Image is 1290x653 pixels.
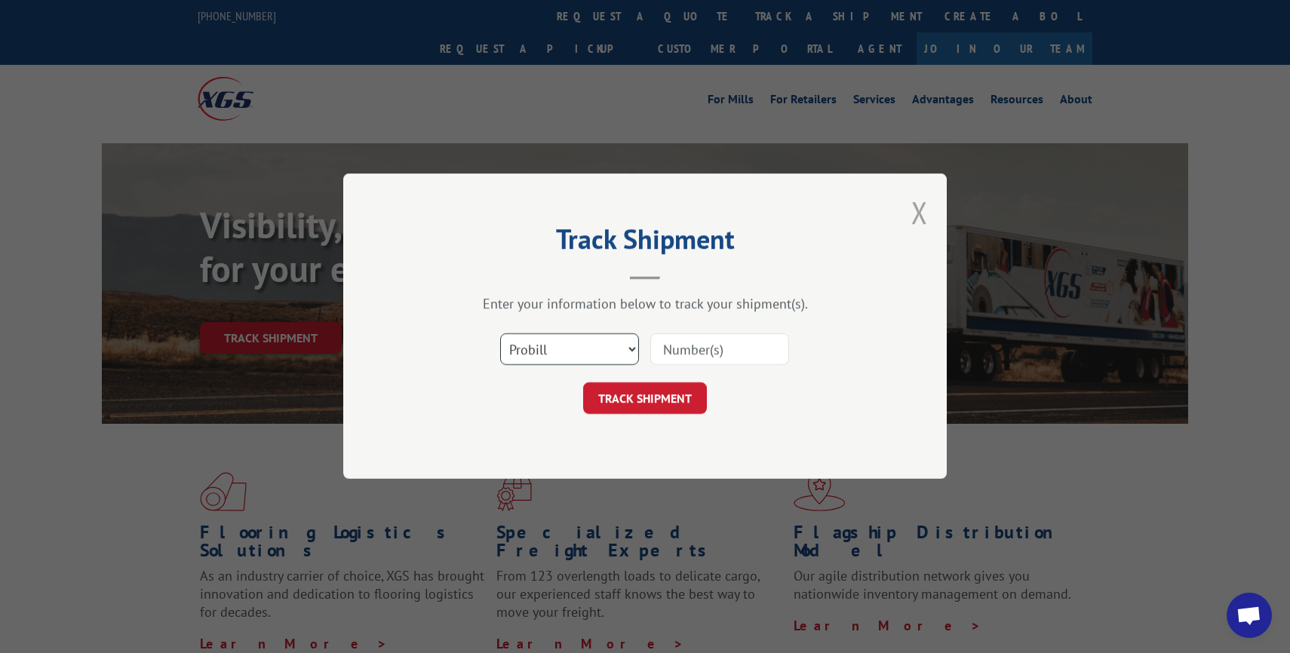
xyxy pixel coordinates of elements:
[650,334,789,366] input: Number(s)
[583,383,707,415] button: TRACK SHIPMENT
[419,296,871,313] div: Enter your information below to track your shipment(s).
[1227,593,1272,638] div: Open chat
[419,228,871,257] h2: Track Shipment
[911,192,928,232] button: Close modal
